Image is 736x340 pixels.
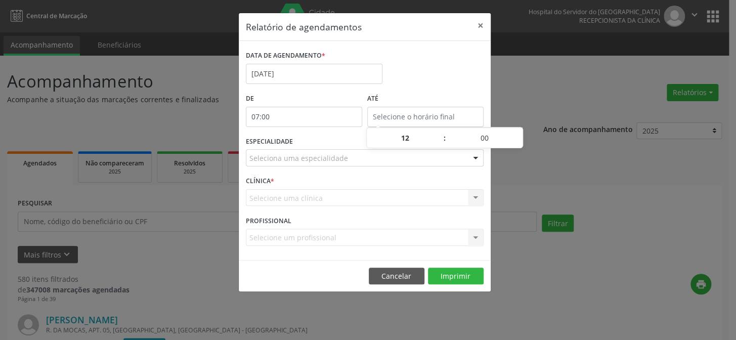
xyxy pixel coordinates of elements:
[367,128,443,148] input: Hour
[246,64,382,84] input: Selecione uma data ou intervalo
[246,91,362,107] label: De
[246,174,274,189] label: CLÍNICA
[428,268,484,285] button: Imprimir
[369,268,424,285] button: Cancelar
[246,134,293,150] label: ESPECIALIDADE
[446,128,523,148] input: Minute
[470,13,491,38] button: Close
[246,20,362,33] h5: Relatório de agendamentos
[367,91,484,107] label: ATÉ
[443,128,446,148] span: :
[249,153,348,163] span: Seleciona uma especialidade
[246,107,362,127] input: Selecione o horário inicial
[246,213,291,229] label: PROFISSIONAL
[246,48,325,64] label: DATA DE AGENDAMENTO
[367,107,484,127] input: Selecione o horário final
